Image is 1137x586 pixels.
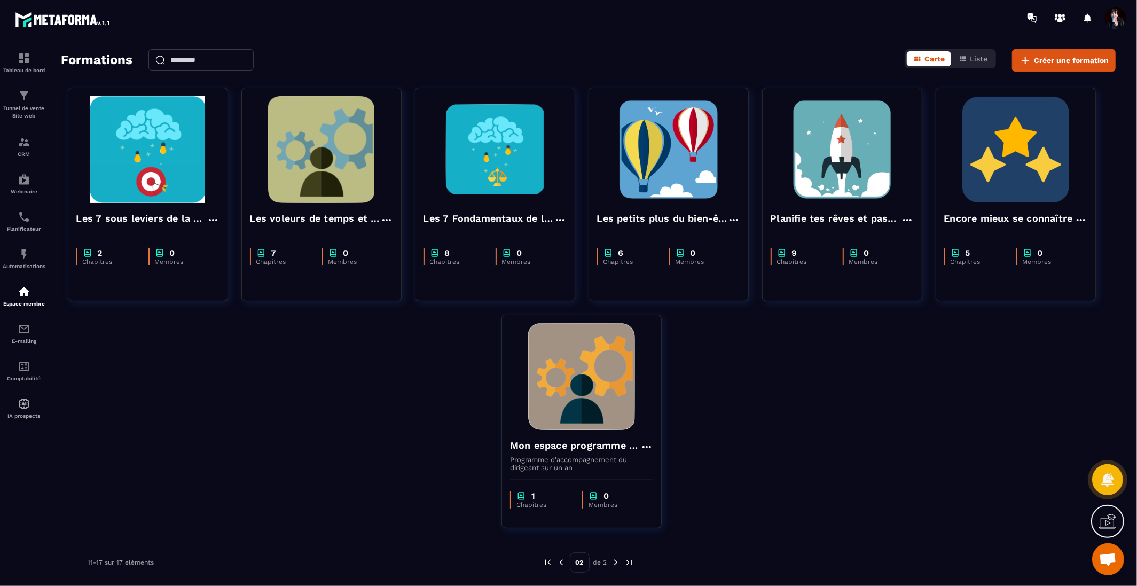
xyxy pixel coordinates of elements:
[83,258,138,265] p: Chapitres
[531,491,535,501] p: 1
[516,491,526,501] img: chapter
[611,558,621,567] img: next
[88,559,154,566] p: 11-17 sur 17 éléments
[777,248,787,258] img: chapter
[1023,248,1032,258] img: chapter
[1092,543,1124,575] a: Ouvrir le chat
[250,211,380,226] h4: Les voleurs de temps et d'attention
[76,96,219,203] img: formation-background
[1023,258,1077,265] p: Membres
[328,258,382,265] p: Membres
[3,226,45,232] p: Planificateur
[430,248,440,258] img: chapter
[516,501,571,509] p: Chapitres
[155,248,164,258] img: chapter
[762,88,936,315] a: formation-backgroundPlanifie tes rêves et passe à l'actionchapter9Chapitreschapter0Membres
[18,89,30,102] img: formation
[155,258,209,265] p: Membres
[970,54,987,63] span: Liste
[603,258,658,265] p: Chapitres
[328,248,338,258] img: chapter
[250,96,393,203] img: formation-background
[170,248,175,258] p: 0
[556,558,566,567] img: prev
[18,173,30,186] img: automations
[849,248,859,258] img: chapter
[3,44,45,81] a: formationformationTableau de bord
[83,248,92,258] img: chapter
[1034,55,1109,66] span: Créer une formation
[18,52,30,65] img: formation
[18,136,30,149] img: formation
[3,81,45,128] a: formationformationTunnel de vente Site web
[502,258,556,265] p: Membres
[343,248,349,258] p: 0
[624,558,634,567] img: next
[510,456,653,472] p: Programme d'accompagnement du dirigeant sur un an
[3,189,45,194] p: Webinaire
[936,88,1109,315] a: formation-backgroundEncore mieux se connaîtrechapter5Chapitreschapter0Membres
[517,248,522,258] p: 0
[18,285,30,298] img: automations
[864,248,869,258] p: 0
[3,202,45,240] a: schedulerschedulerPlanificateur
[951,258,1006,265] p: Chapitres
[18,323,30,335] img: email
[944,211,1073,226] h4: Encore mieux se connaître
[589,88,762,315] a: formation-backgroundLes petits plus du bien-êtrechapter6Chapitreschapter0Membres
[3,277,45,315] a: automationsautomationsEspace membre
[951,248,960,258] img: chapter
[924,54,945,63] span: Carte
[676,248,685,258] img: chapter
[18,210,30,223] img: scheduler
[777,258,832,265] p: Chapitres
[3,315,45,352] a: emailemailE-mailing
[3,338,45,344] p: E-mailing
[61,49,132,72] h2: Formations
[430,258,485,265] p: Chapitres
[3,376,45,381] p: Comptabilité
[570,552,590,573] p: 02
[966,248,970,258] p: 5
[98,248,103,258] p: 2
[3,105,45,120] p: Tunnel de vente Site web
[1038,248,1043,258] p: 0
[18,397,30,410] img: automations
[241,88,415,315] a: formation-backgroundLes voleurs de temps et d'attentionchapter7Chapitreschapter0Membres
[3,240,45,277] a: automationsautomationsAutomatisations
[271,248,276,258] p: 7
[3,352,45,389] a: accountantaccountantComptabilité
[3,263,45,269] p: Automatisations
[907,51,951,66] button: Carte
[691,248,696,258] p: 0
[603,491,609,501] p: 0
[944,96,1087,203] img: formation-background
[589,491,598,501] img: chapter
[18,248,30,261] img: automations
[1012,49,1116,72] button: Créer une formation
[3,151,45,157] p: CRM
[502,248,512,258] img: chapter
[445,248,450,258] p: 8
[3,128,45,165] a: formationformationCRM
[76,211,207,226] h4: Les 7 sous leviers de la performance
[593,558,607,567] p: de 2
[771,211,901,226] h4: Planifie tes rêves et passe à l'action
[68,88,241,315] a: formation-backgroundLes 7 sous leviers de la performancechapter2Chapitreschapter0Membres
[543,558,553,567] img: prev
[952,51,994,66] button: Liste
[792,248,797,258] p: 9
[3,165,45,202] a: automationsautomationsWebinaire
[597,96,740,203] img: formation-background
[618,248,624,258] p: 6
[424,96,567,203] img: formation-background
[3,413,45,419] p: IA prospects
[771,96,914,203] img: formation-background
[510,438,640,453] h4: Mon espace programme de coaching du dirigeant
[3,67,45,73] p: Tableau de bord
[589,501,642,509] p: Membres
[676,258,730,265] p: Membres
[256,258,311,265] p: Chapitres
[501,315,675,542] a: formation-backgroundMon espace programme de coaching du dirigeantProgramme d'accompagnement du di...
[849,258,903,265] p: Membres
